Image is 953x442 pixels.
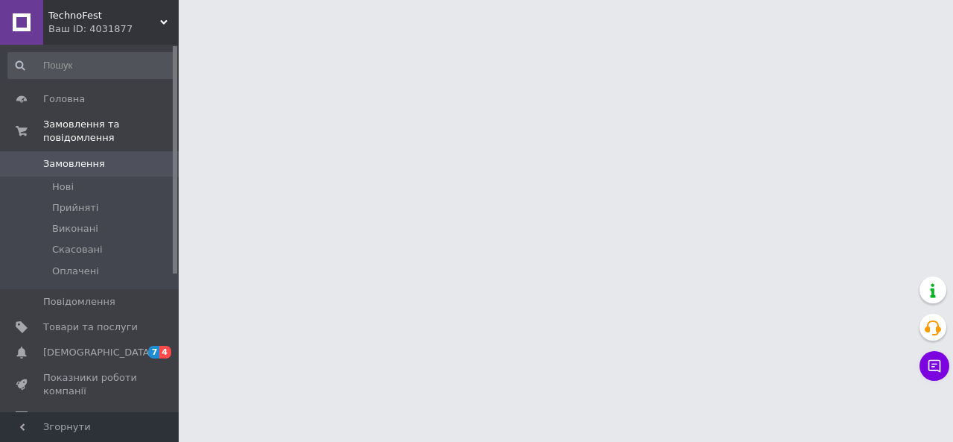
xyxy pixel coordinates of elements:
[7,52,176,79] input: Пошук
[43,295,115,309] span: Повідомлення
[52,201,98,215] span: Прийняті
[43,411,82,424] span: Відгуки
[43,118,179,145] span: Замовлення та повідомлення
[43,92,85,106] span: Головна
[43,321,138,334] span: Товари та послуги
[52,180,74,194] span: Нові
[43,371,138,398] span: Показники роботи компанії
[43,157,105,171] span: Замовлення
[148,346,160,359] span: 7
[48,9,160,22] span: TechnoFest
[48,22,179,36] div: Ваш ID: 4031877
[52,243,103,256] span: Скасовані
[919,351,949,381] button: Чат з покупцем
[159,346,171,359] span: 4
[52,222,98,236] span: Виконані
[43,346,153,359] span: [DEMOGRAPHIC_DATA]
[52,265,99,278] span: Оплачені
